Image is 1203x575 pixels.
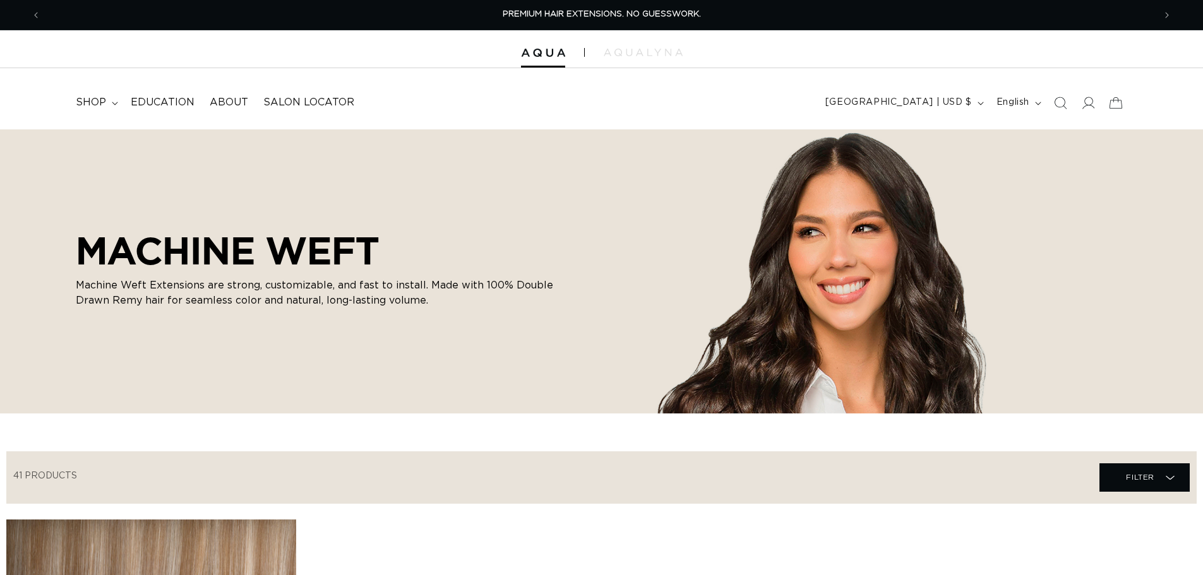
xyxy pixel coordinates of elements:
button: English [989,91,1046,115]
p: Machine Weft Extensions are strong, customizable, and fast to install. Made with 100% Double Draw... [76,278,556,308]
a: About [202,88,256,117]
span: Salon Locator [263,96,354,109]
img: aqualyna.com [604,49,683,56]
a: Education [123,88,202,117]
span: English [997,96,1029,109]
span: PREMIUM HAIR EXTENSIONS. NO GUESSWORK. [503,10,701,18]
button: Next announcement [1153,3,1181,27]
h2: MACHINE WEFT [76,228,556,273]
summary: shop [68,88,123,117]
span: Education [131,96,195,109]
span: About [210,96,248,109]
summary: Search [1046,89,1074,117]
span: shop [76,96,106,109]
span: [GEOGRAPHIC_DATA] | USD $ [825,96,972,109]
button: Previous announcement [22,3,50,27]
a: Salon Locator [256,88,362,117]
span: 41 products [13,471,77,480]
button: [GEOGRAPHIC_DATA] | USD $ [818,91,989,115]
span: Filter [1126,465,1154,489]
summary: Filter [1099,463,1190,492]
img: Aqua Hair Extensions [521,49,565,57]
